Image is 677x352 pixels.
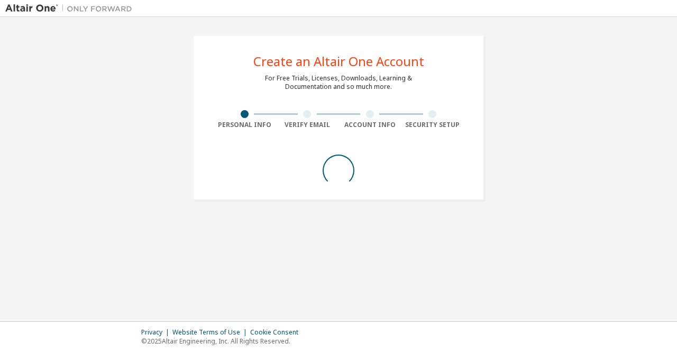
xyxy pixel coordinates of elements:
div: For Free Trials, Licenses, Downloads, Learning & Documentation and so much more. [265,74,412,91]
div: Personal Info [213,121,276,129]
div: Cookie Consent [250,328,305,337]
div: Verify Email [276,121,339,129]
p: © 2025 Altair Engineering, Inc. All Rights Reserved. [141,337,305,346]
div: Account Info [338,121,401,129]
div: Create an Altair One Account [253,55,424,68]
div: Privacy [141,328,172,337]
div: Website Terms of Use [172,328,250,337]
div: Security Setup [401,121,464,129]
img: Altair One [5,3,138,14]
